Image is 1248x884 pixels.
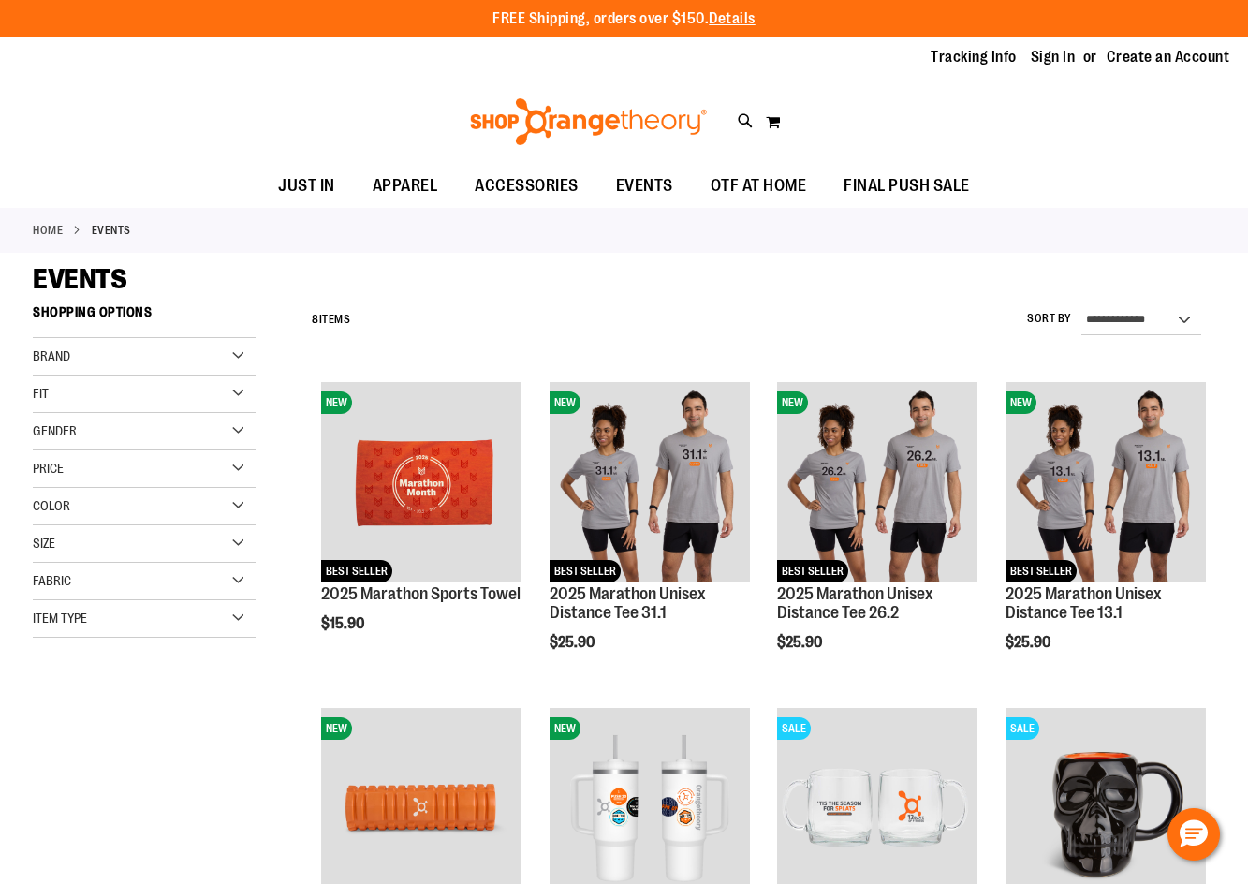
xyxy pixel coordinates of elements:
[550,391,580,414] span: NEW
[33,573,71,588] span: Fabric
[550,584,706,622] a: 2025 Marathon Unisex Distance Tee 31.1
[768,373,987,699] div: product
[1006,382,1206,582] img: 2025 Marathon Unisex Distance Tee 13.1
[825,165,989,208] a: FINAL PUSH SALE
[33,461,64,476] span: Price
[692,165,826,208] a: OTF AT HOME
[321,382,521,585] a: 2025 Marathon Sports TowelNEWBEST SELLER
[33,536,55,551] span: Size
[777,382,977,582] img: 2025 Marathon Unisex Distance Tee 26.2
[777,560,848,582] span: BEST SELLER
[456,165,597,208] a: ACCESSORIES
[550,560,621,582] span: BEST SELLER
[33,386,49,401] span: Fit
[373,165,438,207] span: APPAREL
[1027,311,1072,327] label: Sort By
[1167,808,1220,861] button: Hello, have a question? Let’s chat.
[321,382,521,582] img: 2025 Marathon Sports Towel
[709,10,756,27] a: Details
[1006,584,1162,622] a: 2025 Marathon Unisex Distance Tee 13.1
[777,634,825,651] span: $25.90
[1031,47,1076,67] a: Sign In
[777,584,933,622] a: 2025 Marathon Unisex Distance Tee 26.2
[354,165,457,208] a: APPAREL
[33,498,70,513] span: Color
[33,611,87,626] span: Item Type
[1006,717,1039,740] span: SALE
[844,165,970,207] span: FINAL PUSH SALE
[597,165,692,207] a: EVENTS
[777,382,977,585] a: 2025 Marathon Unisex Distance Tee 26.2NEWBEST SELLER
[312,373,531,680] div: product
[92,222,131,239] strong: EVENTS
[616,165,673,207] span: EVENTS
[550,717,580,740] span: NEW
[321,717,352,740] span: NEW
[33,348,70,363] span: Brand
[33,263,126,295] span: EVENTS
[550,382,750,582] img: 2025 Marathon Unisex Distance Tee 31.1
[321,391,352,414] span: NEW
[467,98,710,145] img: Shop Orangetheory
[312,313,319,326] span: 8
[321,560,392,582] span: BEST SELLER
[1006,634,1053,651] span: $25.90
[711,165,807,207] span: OTF AT HOME
[777,717,811,740] span: SALE
[1006,560,1077,582] span: BEST SELLER
[33,222,63,239] a: Home
[312,305,350,334] h2: Items
[931,47,1017,67] a: Tracking Info
[278,165,335,207] span: JUST IN
[996,373,1215,699] div: product
[33,423,77,438] span: Gender
[1006,382,1206,585] a: 2025 Marathon Unisex Distance Tee 13.1NEWBEST SELLER
[777,391,808,414] span: NEW
[1006,391,1036,414] span: NEW
[540,373,759,699] div: product
[492,8,756,30] p: FREE Shipping, orders over $150.
[259,165,354,208] a: JUST IN
[550,634,597,651] span: $25.90
[321,615,367,632] span: $15.90
[1107,47,1230,67] a: Create an Account
[33,296,256,338] strong: Shopping Options
[321,584,521,603] a: 2025 Marathon Sports Towel
[475,165,579,207] span: ACCESSORIES
[550,382,750,585] a: 2025 Marathon Unisex Distance Tee 31.1NEWBEST SELLER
